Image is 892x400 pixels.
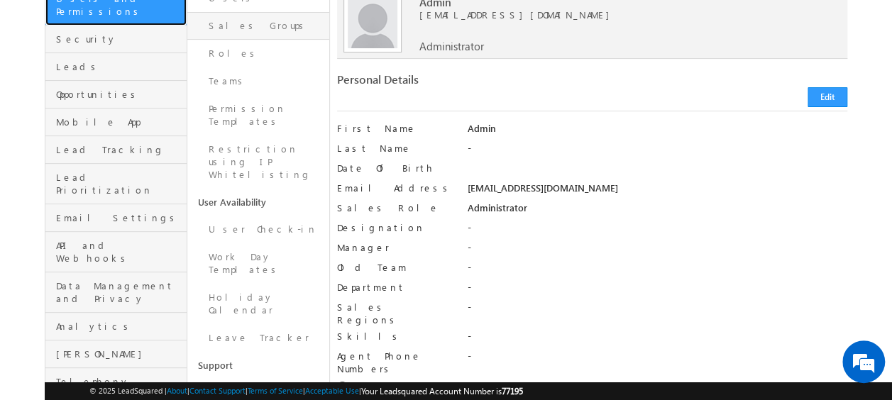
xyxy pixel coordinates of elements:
[468,350,847,370] div: -
[74,74,238,93] div: Chat with us now
[468,330,847,350] div: -
[45,368,187,396] a: Telephony
[337,182,455,194] label: Email Address
[337,162,455,174] label: Date Of Birth
[56,211,183,224] span: Email Settings
[468,122,847,142] div: Admin
[468,261,847,281] div: -
[468,142,847,162] div: -
[45,340,187,368] a: [PERSON_NAME]
[45,109,187,136] a: Mobile App
[187,135,329,189] a: Restriction using IP Whitelisting
[56,239,183,265] span: API and Webhooks
[56,33,183,45] span: Security
[45,232,187,272] a: API and Webhooks
[187,352,329,379] a: Support
[45,272,187,313] a: Data Management and Privacy
[45,53,187,81] a: Leads
[45,26,187,53] a: Security
[337,221,455,234] label: Designation
[337,201,455,214] label: Sales Role
[187,67,329,95] a: Teams
[337,142,455,155] label: Last Name
[468,201,847,221] div: Administrator
[337,281,455,294] label: Department
[189,386,246,395] a: Contact Support
[56,88,183,101] span: Opportunities
[305,386,359,395] a: Acceptable Use
[56,279,183,305] span: Data Management and Privacy
[193,306,258,326] em: Start Chat
[419,40,484,52] span: Administrator
[337,330,455,343] label: Skills
[187,40,329,67] a: Roles
[361,386,523,396] span: Your Leadsquared Account Number is
[187,216,329,243] a: User Check-in
[187,243,329,284] a: Work Day Templates
[56,320,183,333] span: Analytics
[468,301,847,321] div: -
[18,131,259,295] textarea: Type your message and hit 'Enter'
[187,284,329,324] a: Holiday Calendar
[56,116,183,128] span: Mobile App
[167,386,187,395] a: About
[337,73,586,93] div: Personal Details
[56,171,183,196] span: Lead Prioritization
[187,189,329,216] a: User Availability
[808,87,847,107] button: Edit
[56,60,183,73] span: Leads
[502,386,523,396] span: 77195
[24,74,60,93] img: d_60004797649_company_0_60004797649
[187,95,329,135] a: Permission Templates
[337,350,455,375] label: Agent Phone Numbers
[337,301,455,326] label: Sales Regions
[337,241,455,254] label: Manager
[56,348,183,360] span: [PERSON_NAME]
[187,12,329,40] a: Sales Groups
[187,324,329,352] a: Leave Tracker
[89,384,523,398] span: © 2025 LeadSquared | | | | |
[45,81,187,109] a: Opportunities
[248,386,303,395] a: Terms of Service
[337,261,455,274] label: Old Team
[419,9,828,21] span: [EMAIL_ADDRESS][DOMAIN_NAME]
[468,221,847,241] div: -
[468,182,847,201] div: [EMAIL_ADDRESS][DOMAIN_NAME]
[45,313,187,340] a: Analytics
[468,241,847,261] div: -
[233,7,267,41] div: Minimize live chat window
[56,143,183,156] span: Lead Tracking
[56,375,183,388] span: Telephony
[45,136,187,164] a: Lead Tracking
[337,122,455,135] label: First Name
[468,281,847,301] div: -
[45,204,187,232] a: Email Settings
[45,164,187,204] a: Lead Prioritization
